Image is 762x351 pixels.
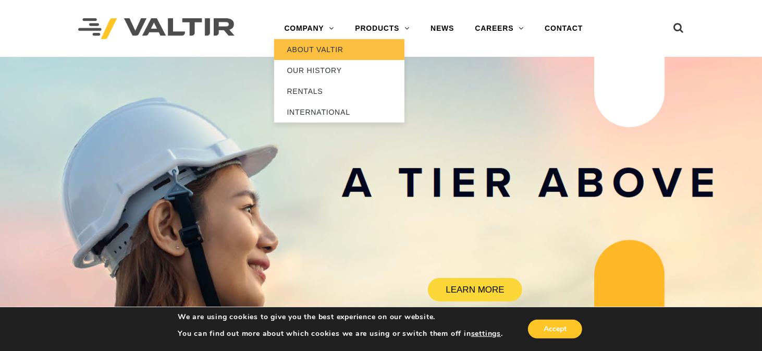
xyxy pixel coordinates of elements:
a: PRODUCTS [345,18,420,39]
a: RENTALS [274,81,404,102]
a: INTERNATIONAL [274,102,404,123]
p: You can find out more about which cookies we are using or switch them off in . [178,329,503,338]
a: LEARN MORE [428,278,522,301]
button: Accept [528,320,582,338]
a: ABOUT VALTIR [274,39,404,60]
a: COMPANY [274,18,345,39]
a: OUR HISTORY [274,60,404,81]
a: CAREERS [464,18,534,39]
p: We are using cookies to give you the best experience on our website. [178,312,503,322]
button: settings [471,329,501,338]
a: CONTACT [534,18,593,39]
a: NEWS [420,18,464,39]
img: Valtir [78,18,235,40]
